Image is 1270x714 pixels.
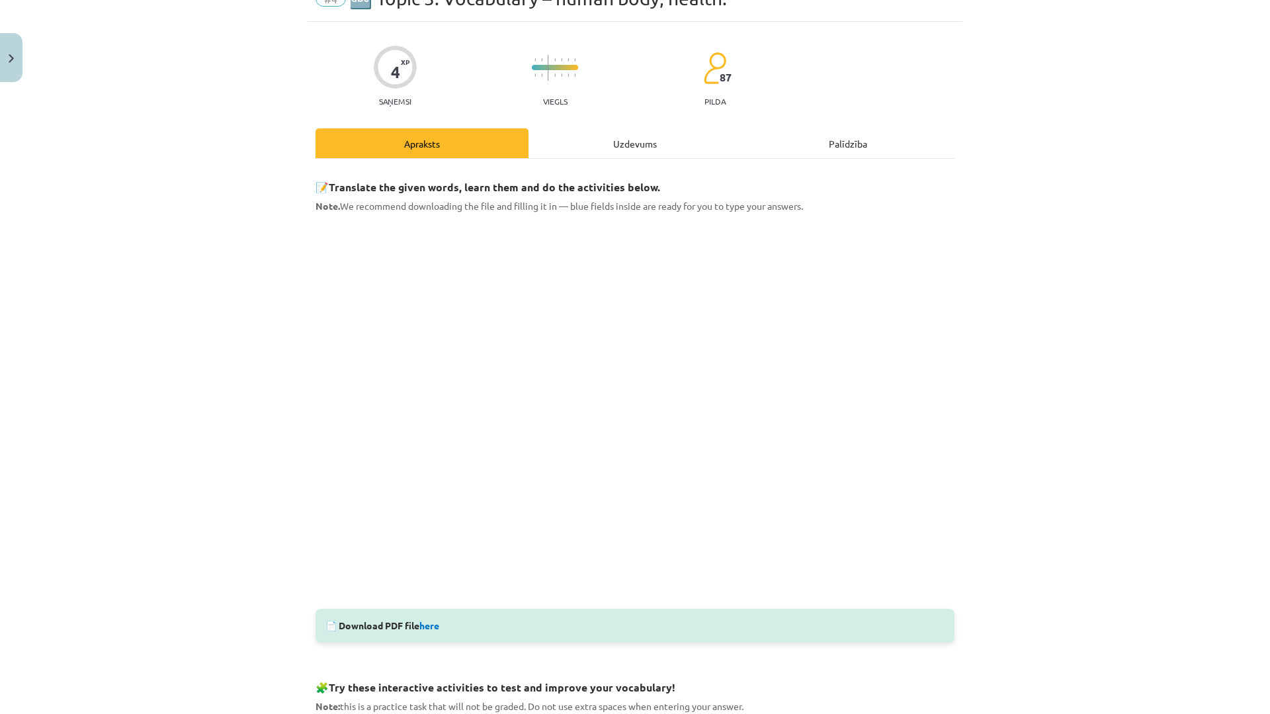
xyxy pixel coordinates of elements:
[9,54,14,63] img: icon-close-lesson-0947bae3869378f0d4975bcd49f059093ad1ed9edebbc8119c70593378902aed.svg
[316,200,803,212] span: We recommend downloading the file and filling it in — blue fields inside are ready for you to typ...
[316,128,529,158] div: Apraksts
[316,671,954,695] h3: 🧩
[541,58,542,62] img: icon-short-line-57e1e144782c952c97e751825c79c345078a6d821885a25fce030b3d8c18986b.svg
[374,97,417,106] p: Saņemsi
[316,171,954,195] h3: 📝
[419,619,439,631] a: here
[703,52,726,85] img: students-c634bb4e5e11cddfef0936a35e636f08e4e9abd3cc4e673bd6f9a4125e45ecb1.svg
[574,58,575,62] img: icon-short-line-57e1e144782c952c97e751825c79c345078a6d821885a25fce030b3d8c18986b.svg
[316,200,340,212] strong: Note.
[391,63,400,81] div: 4
[534,58,536,62] img: icon-short-line-57e1e144782c952c97e751825c79c345078a6d821885a25fce030b3d8c18986b.svg
[554,73,556,77] img: icon-short-line-57e1e144782c952c97e751825c79c345078a6d821885a25fce030b3d8c18986b.svg
[316,700,340,712] strong: Note:
[316,700,743,712] span: this is a practice task that will not be graded. Do not use extra spaces when entering your answer.
[329,180,660,194] strong: Translate the given words, learn them and do the activities below.
[329,680,675,694] strong: Try these interactive activities to test and improve your vocabulary!
[548,55,549,81] img: icon-long-line-d9ea69661e0d244f92f715978eff75569469978d946b2353a9bb055b3ed8787d.svg
[561,58,562,62] img: icon-short-line-57e1e144782c952c97e751825c79c345078a6d821885a25fce030b3d8c18986b.svg
[720,71,732,83] span: 87
[568,73,569,77] img: icon-short-line-57e1e144782c952c97e751825c79c345078a6d821885a25fce030b3d8c18986b.svg
[554,58,556,62] img: icon-short-line-57e1e144782c952c97e751825c79c345078a6d821885a25fce030b3d8c18986b.svg
[316,609,954,643] div: 📄 Download PDF file
[543,97,568,106] p: Viegls
[704,97,726,106] p: pilda
[541,73,542,77] img: icon-short-line-57e1e144782c952c97e751825c79c345078a6d821885a25fce030b3d8c18986b.svg
[534,73,536,77] img: icon-short-line-57e1e144782c952c97e751825c79c345078a6d821885a25fce030b3d8c18986b.svg
[568,58,569,62] img: icon-short-line-57e1e144782c952c97e751825c79c345078a6d821885a25fce030b3d8c18986b.svg
[574,73,575,77] img: icon-short-line-57e1e144782c952c97e751825c79c345078a6d821885a25fce030b3d8c18986b.svg
[529,128,741,158] div: Uzdevums
[561,73,562,77] img: icon-short-line-57e1e144782c952c97e751825c79c345078a6d821885a25fce030b3d8c18986b.svg
[741,128,954,158] div: Palīdzība
[401,58,409,66] span: XP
